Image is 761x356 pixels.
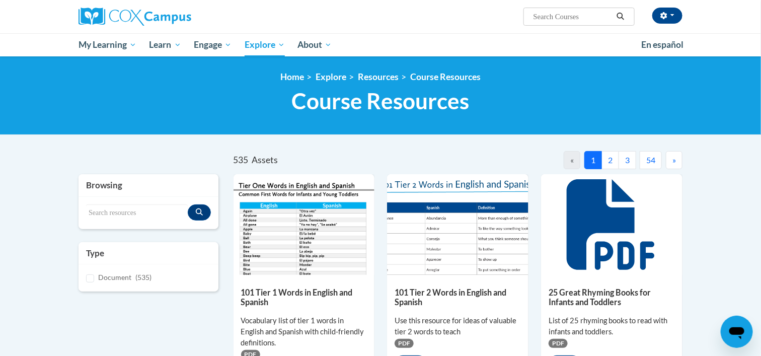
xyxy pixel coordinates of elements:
[194,39,232,51] span: Engage
[619,151,636,169] button: 3
[241,315,367,348] div: Vocabulary list of tier 1 words in English and Spanish with child-friendly definitions.
[601,151,619,169] button: 2
[613,11,628,23] button: Search
[98,273,131,281] span: Document
[86,247,211,259] h3: Type
[234,155,249,165] span: 535
[635,34,690,55] a: En español
[143,33,188,56] a: Learn
[252,155,278,165] span: Assets
[721,316,753,348] iframe: Button to launch messaging window
[187,33,238,56] a: Engage
[640,151,662,169] button: 54
[86,179,211,191] h3: Browsing
[291,33,339,56] a: About
[395,339,414,348] span: PDF
[79,8,191,26] img: Cox Campus
[135,273,151,281] span: (535)
[245,39,285,51] span: Explore
[666,151,682,169] button: Next
[458,151,682,169] nav: Pagination Navigation
[387,174,528,275] img: 836e94b2-264a-47ae-9840-fb2574307f3b.pdf
[395,288,521,307] h5: 101 Tier 2 Words in English and Spanish
[86,204,188,222] input: Search resources
[79,39,136,51] span: My Learning
[549,315,675,337] div: List of 25 rhyming books to read with infants and toddlers.
[297,39,332,51] span: About
[149,39,181,51] span: Learn
[280,72,304,82] a: Home
[672,155,676,165] span: »
[358,72,399,82] a: Resources
[549,288,675,307] h5: 25 Great Rhyming Books for Infants and Toddlers
[234,174,375,275] img: d35314be-4b7e-462d-8f95-b17e3d3bb747.pdf
[79,8,270,26] a: Cox Campus
[549,339,568,348] span: PDF
[584,151,602,169] button: 1
[238,33,291,56] a: Explore
[652,8,682,24] button: Account Settings
[410,72,481,82] a: Course Resources
[395,315,521,337] div: Use this resource for ideas of valuable tier 2 words to teach
[316,72,346,82] a: Explore
[292,88,470,114] span: Course Resources
[63,33,698,56] div: Main menu
[532,11,613,23] input: Search Courses
[241,288,367,307] h5: 101 Tier 1 Words in English and Spanish
[641,39,683,50] span: En español
[72,33,143,56] a: My Learning
[188,204,211,221] button: Search resources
